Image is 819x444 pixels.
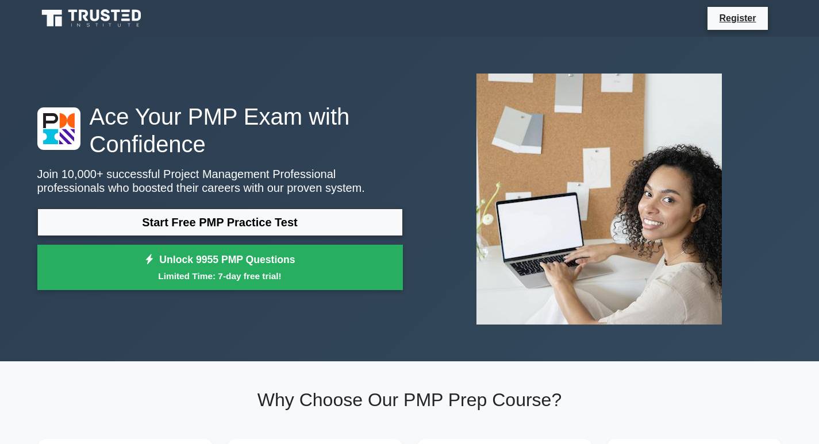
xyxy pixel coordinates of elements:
[37,245,403,291] a: Unlock 9955 PMP QuestionsLimited Time: 7-day free trial!
[37,389,782,411] h2: Why Choose Our PMP Prep Course?
[37,103,403,158] h1: Ace Your PMP Exam with Confidence
[37,209,403,236] a: Start Free PMP Practice Test
[52,269,389,283] small: Limited Time: 7-day free trial!
[37,167,403,195] p: Join 10,000+ successful Project Management Professional professionals who boosted their careers w...
[712,11,763,25] a: Register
